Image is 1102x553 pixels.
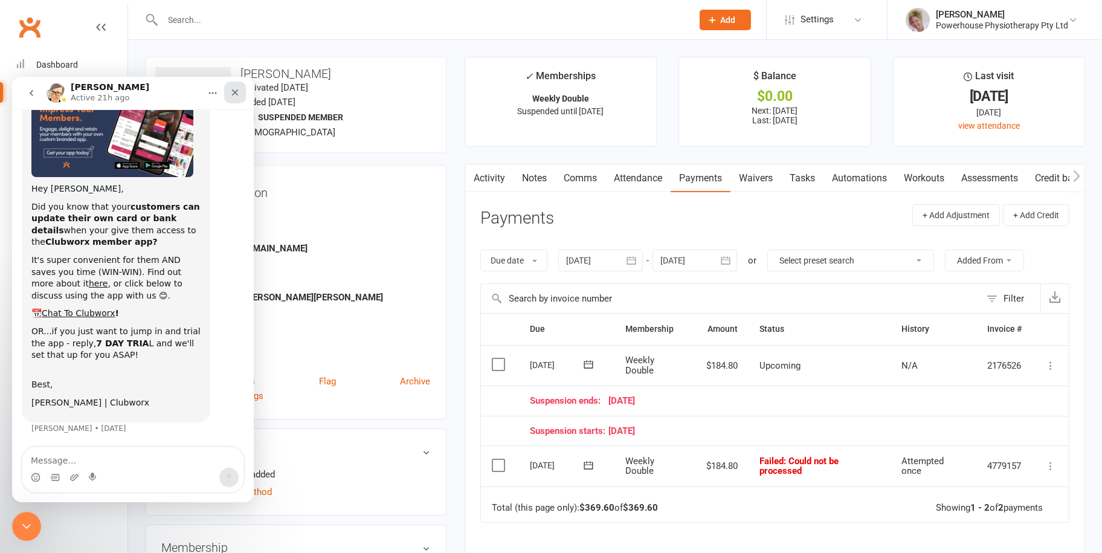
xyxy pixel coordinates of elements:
[695,314,749,344] th: Amount
[465,164,514,192] a: Activity
[958,121,1020,131] a: view attendance
[981,284,1040,313] button: Filter
[19,178,188,225] div: It's super convenient for them AND saves you time (WIN-WIN). Find out more about it , or click be...
[77,396,86,406] button: Start recording
[492,503,658,513] div: Total (this page only): of
[163,306,430,317] div: Member Number
[901,456,944,477] span: Attempted once
[953,164,1026,192] a: Assessments
[57,396,67,406] button: Upload attachment
[530,426,1022,436] div: [DATE]
[514,164,555,192] a: Notes
[1004,291,1024,306] div: Filter
[895,164,953,192] a: Workouts
[976,445,1033,487] td: 4779157
[1003,204,1069,226] button: + Add Credit
[163,268,430,279] strong: 0408 429 214
[19,249,188,296] div: OR...if you just want to jump in and trial the app - reply, L and we'll set that up for you ASAP! ​
[781,164,823,192] a: Tasks
[748,253,756,268] div: or
[730,164,781,192] a: Waivers
[19,348,114,355] div: [PERSON_NAME] • [DATE]
[481,284,981,313] input: Search by invoice number
[19,320,188,332] div: [PERSON_NAME] | Clubworx
[163,354,430,366] div: Location
[163,233,430,244] div: Email
[19,125,188,172] div: Did you know that your when your give them access to the
[163,316,430,327] strong: -
[163,292,430,303] strong: [STREET_ADDRESS][PERSON_NAME][PERSON_NAME]
[240,97,295,108] time: Added [DATE]
[976,314,1033,344] th: Invoice #
[240,127,335,138] span: [DEMOGRAPHIC_DATA]
[163,209,430,220] div: Owner
[163,340,430,351] strong: [DATE]
[14,12,45,42] a: Clubworx
[161,467,430,482] li: No payment methods added
[759,456,839,477] span: Failed
[163,243,430,254] strong: [EMAIL_ADDRESS][DOMAIN_NAME]
[530,396,608,406] span: Suspension ends:
[749,314,891,344] th: Status
[614,314,695,344] th: Membership
[530,396,1022,406] div: [DATE]
[904,106,1074,119] div: [DATE]
[38,396,48,406] button: Gif picker
[625,355,654,376] span: Weekly Double
[530,456,585,474] div: [DATE]
[753,68,796,90] div: $ Balance
[10,370,231,391] textarea: Message…
[80,160,146,170] b: member app?
[163,330,430,341] div: Date of Birth
[19,231,107,241] b: 📆 !
[19,106,188,118] div: Hey [PERSON_NAME],
[480,250,547,271] button: Due date
[77,202,96,212] a: here
[319,374,336,389] a: Flag
[579,502,614,513] strong: $369.60
[161,181,430,199] h3: Contact information
[936,9,1068,20] div: [PERSON_NAME]
[163,282,430,293] div: Address
[19,125,188,158] b: customers can update their own card or bank details
[690,90,859,103] div: $0.00
[530,355,585,374] div: [DATE]
[945,250,1024,271] button: Added From
[759,360,801,371] span: Upcoming
[759,456,839,477] span: : Could not be processed
[998,502,1004,513] strong: 2
[671,164,730,192] a: Payments
[901,360,918,371] span: N/A
[155,67,436,80] h3: [PERSON_NAME]
[161,445,430,458] h3: Wallet
[240,82,308,93] time: Activated [DATE]
[12,512,41,541] iframe: Intercom live chat
[84,262,137,271] b: 7 DAY TRIA
[695,445,749,487] td: $184.80
[159,11,684,28] input: Search...
[517,106,604,116] span: Suspended until [DATE]
[912,204,1000,226] button: + Add Adjustment
[16,51,127,79] a: Dashboard
[976,345,1033,386] td: 2176526
[36,60,78,70] div: Dashboard
[970,502,990,513] strong: 1 - 2
[519,314,614,344] th: Due
[891,314,976,344] th: History
[700,10,751,30] button: Add
[400,374,430,389] a: Archive
[964,68,1014,90] div: Last visit
[605,164,671,192] a: Attendance
[163,257,430,268] div: Mobile Number
[555,164,605,192] a: Comms
[936,503,1043,513] div: Showing of payments
[801,6,834,33] span: Settings
[19,302,188,314] div: Best,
